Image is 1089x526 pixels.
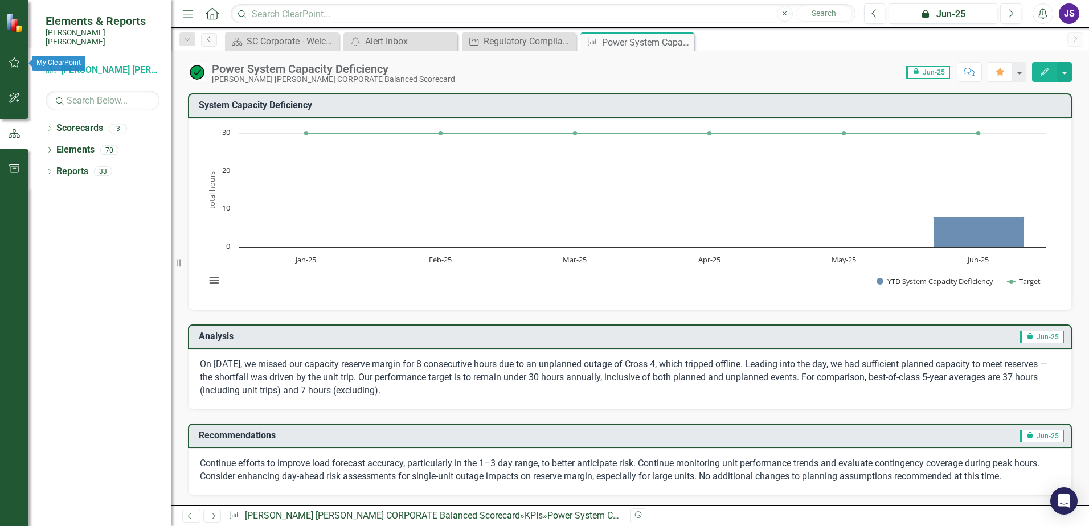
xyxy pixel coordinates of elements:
path: Jun-25, 8. YTD System Capacity Deficiency. [934,216,1025,247]
div: Power System Capacity Deficiency [547,510,686,521]
a: KPIs [525,510,543,521]
div: Power System Capacity Deficiency [602,35,691,50]
path: Apr-25, 30. Target. [707,131,712,135]
span: Jun-25 [906,66,950,79]
text: 30 [222,127,230,137]
div: Power System Capacity Deficiency [212,63,455,75]
button: Show Target [1008,276,1041,286]
path: May-25, 30. Target. [842,131,846,135]
g: Target, series 2 of 2. Line with 6 data points. [304,131,981,135]
input: Search ClearPoint... [231,4,855,24]
a: Reports [56,165,88,178]
text: Feb-25 [429,254,452,265]
small: [PERSON_NAME] [PERSON_NAME] [46,28,159,47]
button: JS [1059,3,1079,24]
path: Jan-25, 30. Target. [304,131,309,135]
a: [PERSON_NAME] [PERSON_NAME] CORPORATE Balanced Scorecard [245,510,520,521]
text: 10 [222,203,230,213]
text: Jun-25 [967,254,989,265]
div: Alert Inbox [365,34,455,48]
div: 3 [109,124,127,133]
text: total hours [207,171,217,209]
h3: Analysis [199,331,572,342]
div: 70 [100,145,118,155]
text: Mar-25 [563,254,587,265]
a: Alert Inbox [346,34,455,48]
span: Jun-25 [1020,430,1064,442]
button: Jun-25 [889,3,997,24]
path: Jun-25, 30. Target. [976,131,981,135]
path: Feb-25, 30. Target. [439,131,443,135]
p: On [DATE], we missed our capacity reserve margin for 8 consecutive hours due to an unplanned outa... [200,358,1060,397]
button: Show YTD System Capacity Deficiency [877,276,995,286]
span: Elements & Reports [46,14,159,28]
a: Scorecards [56,122,103,135]
div: My ClearPoint [32,56,85,71]
h3: Recommendations [199,430,742,441]
img: On Target [188,63,206,81]
div: Open Intercom Messenger [1050,487,1078,515]
text: 20 [222,165,230,175]
text: May-25 [832,254,856,265]
text: Jan-25 [294,254,316,265]
button: View chart menu, Chart [206,273,222,289]
a: Elements [56,143,95,157]
a: Regulatory Compliance: FERC 881 [465,34,573,48]
div: [PERSON_NAME] [PERSON_NAME] CORPORATE Balanced Scorecard [212,75,455,84]
input: Search Below... [46,91,159,110]
div: » » [228,509,621,523]
span: Search [812,9,836,18]
p: Continue efforts to improve load forecast accuracy, particularly in the 1–3 day range, to better ... [200,457,1060,483]
div: 33 [94,167,112,176]
button: Search [796,6,853,22]
div: SC Corporate - Welcome to ClearPoint [247,34,336,48]
span: Jun-25 [1020,331,1064,343]
div: Regulatory Compliance: FERC 881 [484,34,573,48]
svg: Interactive chart [200,128,1051,298]
a: SC Corporate - Welcome to ClearPoint [228,34,336,48]
g: YTD System Capacity Deficiency, series 1 of 2. Bar series with 6 bars. [263,216,1025,247]
path: Mar-25, 30. Target. [573,131,578,135]
h3: System Capacity​ Deficiency [199,100,1065,110]
a: [PERSON_NAME] [PERSON_NAME] CORPORATE Balanced Scorecard [46,64,159,77]
text: Apr-25 [698,254,720,265]
text: 0 [226,241,230,251]
img: ClearPoint Strategy [6,13,26,33]
div: Jun-25 [893,7,993,21]
div: Chart. Highcharts interactive chart. [200,128,1060,298]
